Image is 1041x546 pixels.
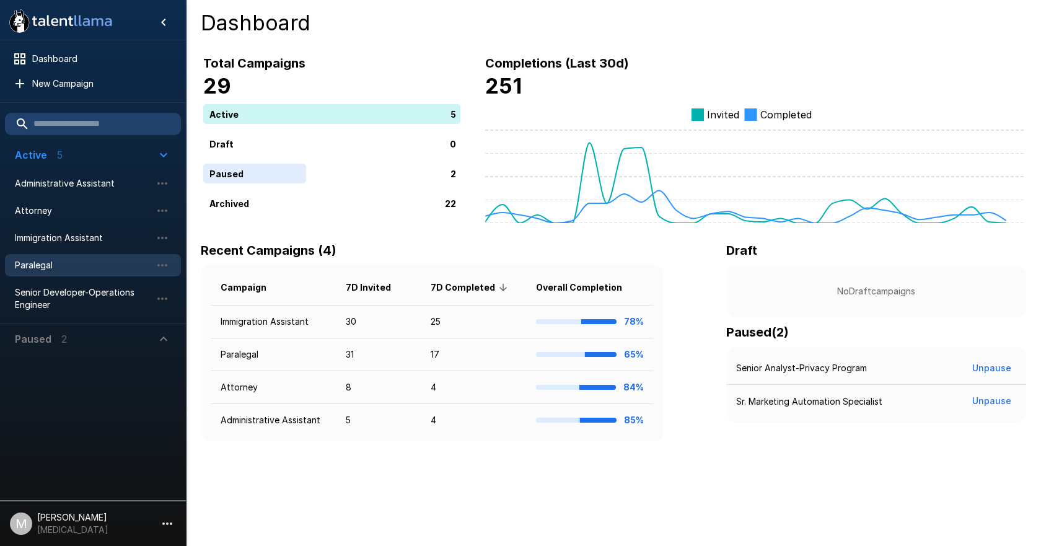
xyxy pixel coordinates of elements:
[450,137,456,150] p: 0
[201,243,336,258] b: Recent Campaigns (4)
[211,306,336,338] td: Immigration Assistant
[967,357,1016,380] button: Unpause
[450,167,456,180] p: 2
[450,107,456,120] p: 5
[336,404,421,437] td: 5
[421,338,526,371] td: 17
[221,280,283,295] span: Campaign
[967,390,1016,413] button: Unpause
[211,338,336,371] td: Paralegal
[346,280,407,295] span: 7D Invited
[336,338,421,371] td: 31
[203,73,231,99] b: 29
[536,280,638,295] span: Overall Completion
[624,316,644,327] b: 78%
[421,404,526,437] td: 4
[726,243,757,258] b: Draft
[726,325,789,340] b: Paused ( 2 )
[445,196,456,209] p: 22
[485,56,629,71] b: Completions (Last 30d)
[421,306,526,338] td: 25
[421,371,526,404] td: 4
[211,371,336,404] td: Attorney
[736,362,867,374] p: Senior Analyst-Privacy Program
[623,382,644,392] b: 84%
[336,306,421,338] td: 30
[201,10,1026,36] h4: Dashboard
[211,404,336,437] td: Administrative Assistant
[485,73,522,99] b: 251
[336,371,421,404] td: 8
[431,280,511,295] span: 7D Completed
[624,415,644,425] b: 85%
[746,285,1006,297] p: No Draft campaigns
[203,56,305,71] b: Total Campaigns
[736,395,882,408] p: Sr. Marketing Automation Specialist
[624,349,644,359] b: 65%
